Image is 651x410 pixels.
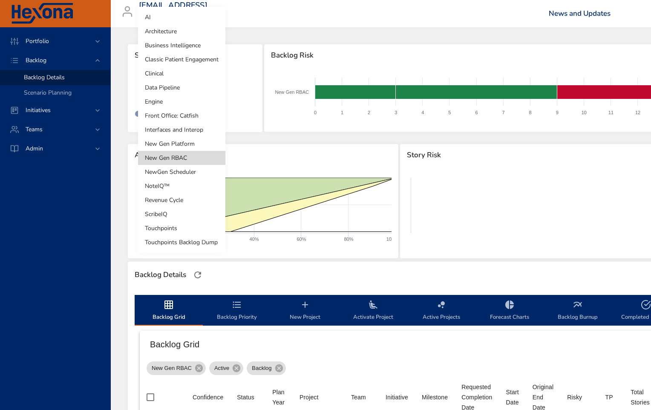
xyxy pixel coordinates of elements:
[138,81,225,95] li: Data Pipeline
[138,10,225,24] li: AI
[138,165,225,179] li: NewGen Scheduler
[138,193,225,207] li: Revenue Cycle
[138,24,225,38] li: Architecture
[138,38,225,52] li: Business Intelligence
[138,66,225,81] li: Clinical
[138,151,225,165] li: New Gen RBAC
[138,221,225,235] li: Touchpoints
[138,52,225,66] li: Classic Patient Engagement
[138,123,225,137] li: Interfaces and Interop
[138,235,225,249] li: Touchpoints Backlog Dump
[138,137,225,151] li: New Gen Platform
[138,207,225,221] li: ScribeIQ
[138,95,225,109] li: Engine
[138,179,225,193] li: NoteIQ™
[138,109,225,123] li: Front Office: Catfish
